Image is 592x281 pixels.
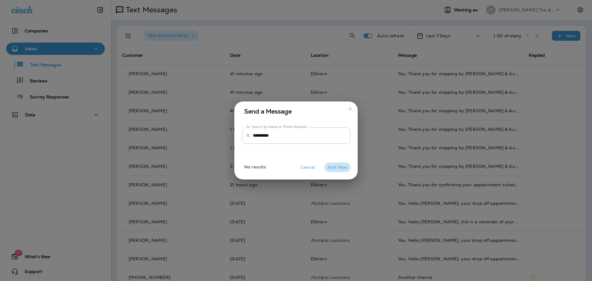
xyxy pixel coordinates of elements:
label: To: Search by Name or Phone Number [246,125,307,129]
button: Add New [324,163,351,172]
button: close [345,104,355,114]
span: Send a Message [244,106,350,116]
button: Cancel [296,163,319,172]
p: No results [232,164,266,174]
